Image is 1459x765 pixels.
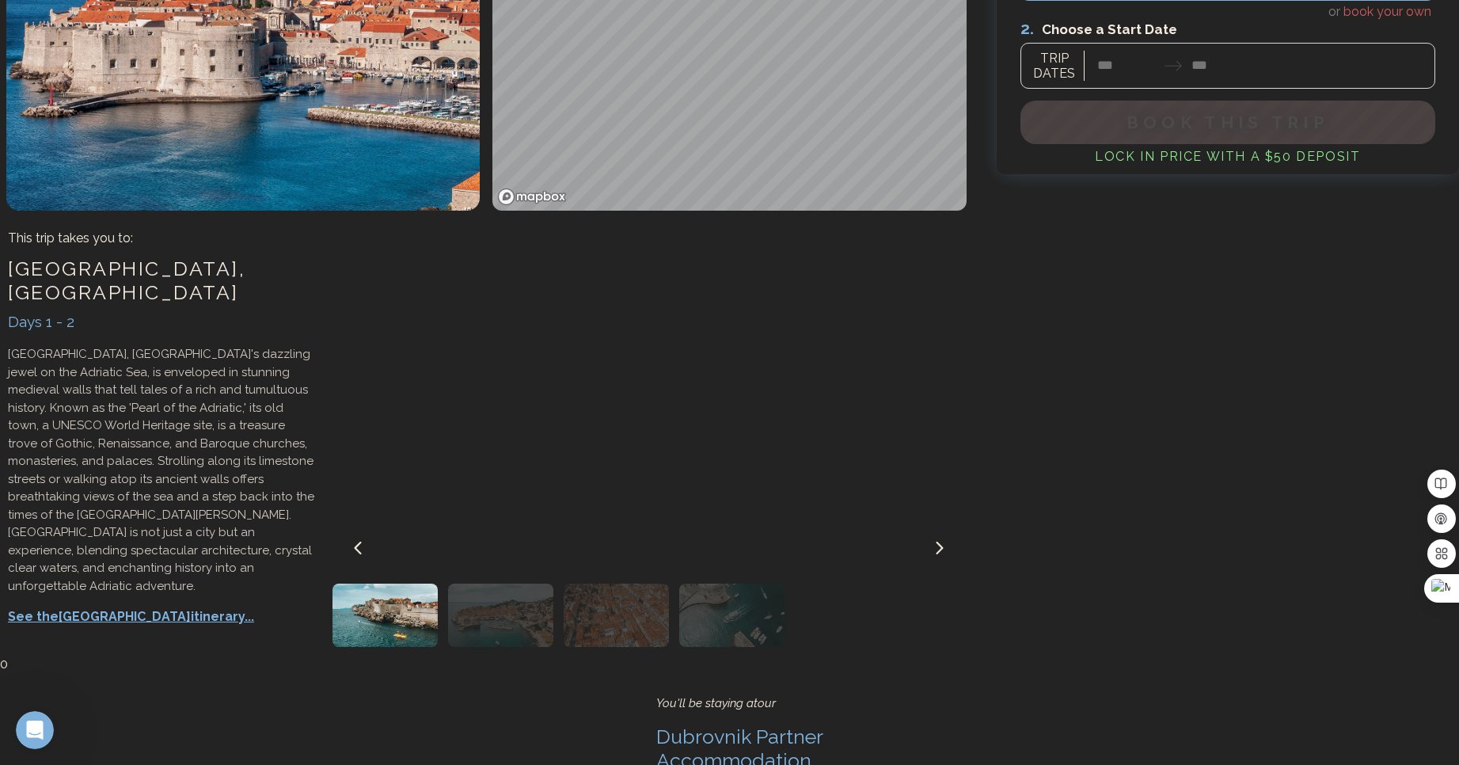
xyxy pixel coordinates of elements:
[497,188,567,206] a: Mapbox homepage
[332,584,438,647] img: Accommodation photo
[8,607,317,626] p: See the [GEOGRAPHIC_DATA] itinerary...
[8,229,133,248] p: This trip takes you to:
[448,584,553,647] img: Accommodation photo
[8,310,317,333] div: Days 1 - 2
[1020,147,1435,166] h4: Lock in Price with a $50 deposit
[564,584,669,647] img: Accommodation photo
[656,695,965,713] div: You'll be staying at our
[320,257,965,573] img: City of Dubrovnik
[679,584,785,647] img: Accommodation photo
[1020,101,1435,144] button: Book This Trip
[1020,1,1435,21] h4: or
[8,257,317,304] h3: [GEOGRAPHIC_DATA] , [GEOGRAPHIC_DATA]
[16,711,54,749] iframe: Intercom live chat
[8,345,317,595] p: [GEOGRAPHIC_DATA], [GEOGRAPHIC_DATA]'s dazzling jewel on the Adriatic Sea, is enveloped in stunni...
[1343,4,1431,19] span: book your own
[1127,112,1329,132] span: Book This Trip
